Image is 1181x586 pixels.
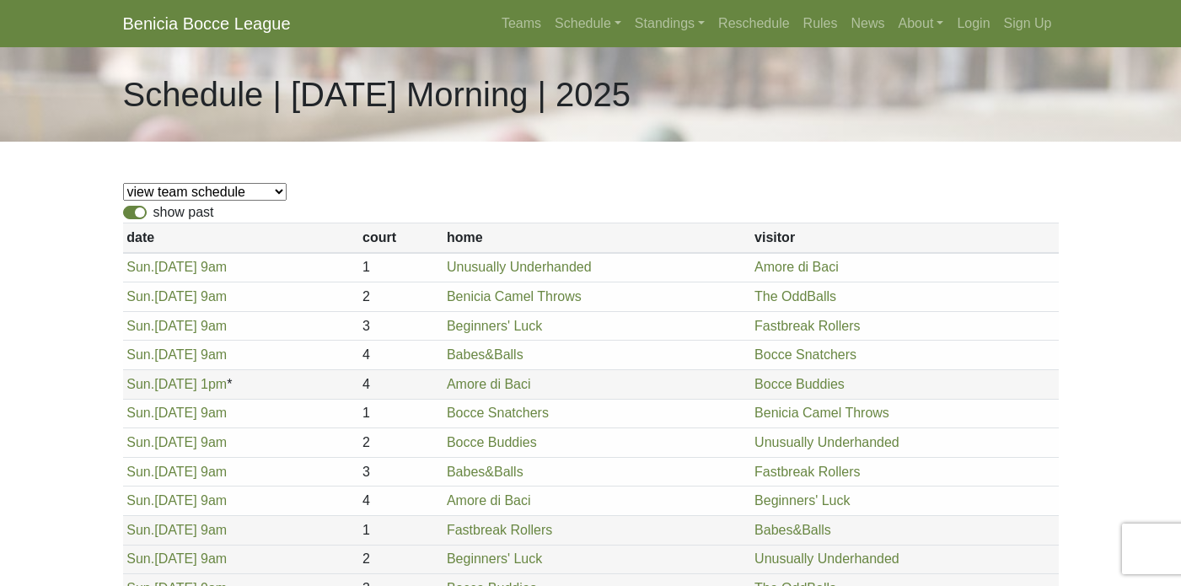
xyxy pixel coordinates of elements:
a: Benicia Camel Throws [447,289,582,304]
td: 1 [358,515,443,545]
a: Beginners' Luck [447,551,542,566]
a: Amore di Baci [447,493,531,508]
a: Fastbreak Rollers [447,523,552,537]
a: Sun.[DATE] 9am [126,347,227,362]
a: Babes&Balls [754,523,831,537]
td: 1 [358,399,443,428]
a: Sun.[DATE] 9am [126,289,227,304]
th: visitor [750,223,1058,253]
a: Amore di Baci [447,377,531,391]
span: Sun. [126,406,154,420]
a: Standings [628,7,711,40]
a: Babes&Balls [447,465,523,479]
a: Sun.[DATE] 9am [126,493,227,508]
a: Fastbreak Rollers [754,465,860,479]
a: Beginners' Luck [754,493,850,508]
a: Unusually Underhanded [447,260,592,274]
label: show past [153,202,214,223]
a: Sun.[DATE] 9am [126,465,227,479]
td: 4 [358,369,443,399]
td: 4 [358,341,443,370]
a: Benicia Bocce League [123,7,291,40]
a: Sun.[DATE] 9am [126,523,227,537]
span: Sun. [126,260,154,274]
a: Unusually Underhanded [754,435,899,449]
a: Beginners' Luck [447,319,542,333]
span: Sun. [126,319,154,333]
a: Sun.[DATE] 1pm [126,377,227,391]
h1: Schedule | [DATE] Morning | 2025 [123,74,631,115]
a: Sun.[DATE] 9am [126,435,227,449]
a: Sun.[DATE] 9am [126,551,227,566]
a: News [845,7,892,40]
td: 3 [358,311,443,341]
td: 1 [358,253,443,282]
span: Sun. [126,347,154,362]
a: Babes&Balls [447,347,523,362]
a: Teams [495,7,548,40]
a: Schedule [548,7,628,40]
span: Sun. [126,465,154,479]
th: home [443,223,750,253]
a: Bocce Buddies [447,435,537,449]
td: 2 [358,545,443,574]
a: Bocce Snatchers [447,406,549,420]
td: 2 [358,282,443,312]
th: date [123,223,359,253]
span: Sun. [126,493,154,508]
a: The OddBalls [754,289,836,304]
a: Unusually Underhanded [754,551,899,566]
span: Sun. [126,289,154,304]
a: Sign Up [997,7,1059,40]
a: Bocce Snatchers [754,347,856,362]
a: Benicia Camel Throws [754,406,889,420]
a: Sun.[DATE] 9am [126,260,227,274]
a: Reschedule [711,7,797,40]
a: Amore di Baci [754,260,839,274]
a: Login [950,7,996,40]
th: court [358,223,443,253]
span: Sun. [126,377,154,391]
span: Sun. [126,523,154,537]
td: 4 [358,487,443,516]
td: 2 [358,428,443,458]
a: Sun.[DATE] 9am [126,319,227,333]
a: Bocce Buddies [754,377,845,391]
span: Sun. [126,435,154,449]
a: Fastbreak Rollers [754,319,860,333]
a: Rules [797,7,845,40]
a: Sun.[DATE] 9am [126,406,227,420]
td: 3 [358,457,443,487]
span: Sun. [126,551,154,566]
a: About [892,7,951,40]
